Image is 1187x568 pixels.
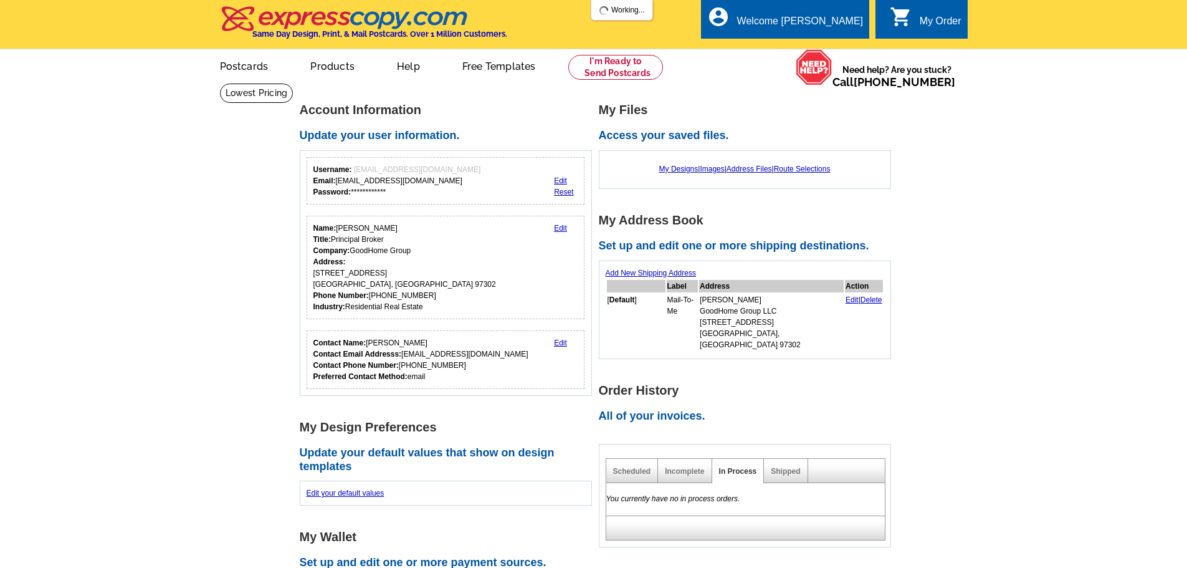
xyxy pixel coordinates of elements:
[313,188,351,196] strong: Password:
[554,339,567,347] a: Edit
[599,6,609,16] img: loading...
[554,176,567,185] a: Edit
[313,350,402,359] strong: Contact Email Addresss:
[313,258,346,266] strong: Address:
[609,296,635,304] b: Default
[719,467,757,476] a: In Process
[606,269,696,277] a: Add New Shipping Address
[313,224,336,233] strong: Name:
[606,494,740,503] em: You currently have no in process orders.
[771,467,800,476] a: Shipped
[659,165,698,173] a: My Designs
[313,235,331,244] strong: Title:
[307,489,384,498] a: Edit your default values
[774,165,831,173] a: Route Selections
[599,239,898,253] h2: Set up and edit one or more shipping destinations.
[599,384,898,397] h1: Order History
[313,372,408,381] strong: Preferred Contact Method:
[313,291,369,300] strong: Phone Number:
[200,51,288,80] a: Postcards
[313,165,352,174] strong: Username:
[832,75,955,89] span: Call
[699,294,844,351] td: [PERSON_NAME] GoodHome Group LLC [STREET_ADDRESS] [GEOGRAPHIC_DATA], [GEOGRAPHIC_DATA] 97302
[220,15,507,39] a: Same Day Design, Print, & Mail Postcards. Over 1 Million Customers.
[699,280,844,292] th: Address
[313,246,350,255] strong: Company:
[607,294,665,351] td: [ ]
[667,294,698,351] td: Mail-To-Me
[599,129,898,143] h2: Access your saved files.
[920,16,961,33] div: My Order
[890,14,961,29] a: shopping_cart My Order
[599,214,898,227] h1: My Address Book
[727,165,772,173] a: Address Files
[700,165,724,173] a: Images
[554,224,567,233] a: Edit
[313,223,496,312] div: [PERSON_NAME] Principal Broker GoodHome Group [STREET_ADDRESS] [GEOGRAPHIC_DATA], [GEOGRAPHIC_DAT...
[667,280,698,292] th: Label
[252,29,507,39] h4: Same Day Design, Print, & Mail Postcards. Over 1 Million Customers.
[599,410,898,423] h2: All of your invoices.
[554,188,573,196] a: Reset
[665,467,704,476] a: Incomplete
[860,296,882,304] a: Delete
[377,51,440,80] a: Help
[307,216,585,319] div: Your personal details.
[599,103,898,117] h1: My Files
[606,157,884,181] div: | | |
[890,6,912,28] i: shopping_cart
[846,296,859,304] a: Edit
[313,339,366,347] strong: Contact Name:
[300,421,599,434] h1: My Design Preferences
[313,361,399,370] strong: Contact Phone Number:
[307,157,585,205] div: Your login information.
[854,75,955,89] a: [PHONE_NUMBER]
[796,49,832,85] img: help
[300,531,599,544] h1: My Wallet
[707,6,730,28] i: account_circle
[300,446,599,473] h2: Update your default values that show on design templates
[313,302,345,311] strong: Industry:
[845,294,883,351] td: |
[313,337,528,382] div: [PERSON_NAME] [EMAIL_ADDRESS][DOMAIN_NAME] [PHONE_NUMBER] email
[300,129,599,143] h2: Update your user information.
[442,51,556,80] a: Free Templates
[832,64,961,89] span: Need help? Are you stuck?
[313,176,336,185] strong: Email:
[300,103,599,117] h1: Account Information
[737,16,863,33] div: Welcome [PERSON_NAME]
[290,51,374,80] a: Products
[613,467,651,476] a: Scheduled
[354,165,480,174] span: [EMAIL_ADDRESS][DOMAIN_NAME]
[845,280,883,292] th: Action
[307,330,585,389] div: Who should we contact regarding order issues?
